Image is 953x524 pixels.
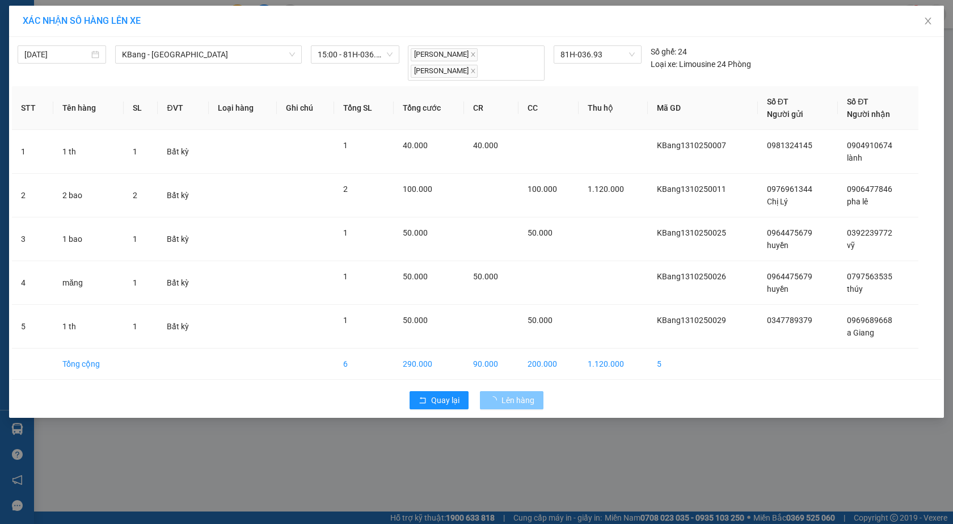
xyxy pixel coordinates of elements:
[847,97,868,106] span: Số ĐT
[528,185,557,194] span: 100.000
[10,23,100,39] div: 0347789379
[12,305,53,349] td: 5
[847,272,892,281] span: 0797563535
[473,272,498,281] span: 50.000
[334,349,394,380] td: 6
[108,10,200,23] div: Bình Thạnh
[158,305,209,349] td: Bất kỳ
[403,185,432,194] span: 100.000
[657,272,726,281] span: KBang1310250026
[343,141,348,150] span: 1
[124,86,158,130] th: SL
[12,130,53,174] td: 1
[657,185,726,194] span: KBang1310250011
[12,217,53,261] td: 3
[343,272,348,281] span: 1
[12,261,53,305] td: 4
[394,349,465,380] td: 290.000
[847,110,890,119] span: Người nhận
[464,349,518,380] td: 90.000
[53,86,124,130] th: Tên hàng
[403,316,428,325] span: 50.000
[470,68,476,74] span: close
[108,11,136,23] span: Nhận:
[518,349,579,380] td: 200.000
[158,86,209,130] th: ĐVT
[419,396,427,405] span: rollback
[343,228,348,237] span: 1
[767,141,812,150] span: 0981324145
[912,6,944,37] button: Close
[579,86,647,130] th: Thu hộ
[847,141,892,150] span: 0904910674
[767,228,812,237] span: 0964475679
[133,191,137,200] span: 2
[343,185,348,194] span: 2
[651,58,677,70] span: Loại xe:
[411,48,478,61] span: [PERSON_NAME]
[464,86,518,130] th: CR
[53,305,124,349] td: 1 th
[133,322,137,331] span: 1
[53,174,124,217] td: 2 bao
[12,86,53,130] th: STT
[767,284,788,294] span: huyền
[411,65,478,78] span: [PERSON_NAME]
[767,97,788,106] span: Số ĐT
[657,228,726,237] span: KBang1310250025
[651,58,751,70] div: Limousine 24 Phòng
[657,316,726,325] span: KBang1310250029
[489,396,501,404] span: loading
[924,16,933,26] span: close
[767,110,803,119] span: Người gửi
[53,130,124,174] td: 1 th
[403,141,428,150] span: 40.000
[53,261,124,305] td: măng
[24,48,89,61] input: 13/10/2025
[528,316,553,325] span: 50.000
[23,15,141,26] span: XÁC NHẬN SỐ HÀNG LÊN XE
[343,316,348,325] span: 1
[767,185,812,194] span: 0976961344
[847,197,868,206] span: pha lê
[528,228,553,237] span: 50.000
[122,46,295,63] span: KBang - Sài Gòn
[847,241,855,250] span: vỹ
[12,174,53,217] td: 2
[289,51,296,58] span: down
[767,197,788,206] span: Chị Lý
[767,316,812,325] span: 0347789379
[108,23,200,37] div: a Giang
[579,349,647,380] td: 1.120.000
[133,147,137,156] span: 1
[480,391,543,409] button: Lên hàng
[431,394,459,406] span: Quay lại
[847,328,874,337] span: a Giang
[847,185,892,194] span: 0906477846
[107,60,201,76] div: 50.000
[648,349,758,380] td: 5
[651,45,687,58] div: 24
[318,46,393,63] span: 15:00 - 81H-036.93
[10,11,27,23] span: Gửi:
[10,10,100,23] div: KBang
[158,261,209,305] td: Bất kỳ
[767,241,788,250] span: huyền
[657,141,726,150] span: KBang1310250007
[158,130,209,174] td: Bất kỳ
[133,234,137,244] span: 1
[133,278,137,287] span: 1
[403,272,428,281] span: 50.000
[651,45,676,58] span: Số ghế:
[588,185,624,194] span: 1.120.000
[410,391,469,409] button: rollbackQuay lại
[473,141,498,150] span: 40.000
[518,86,579,130] th: CC
[277,86,334,130] th: Ghi chú
[107,62,123,74] span: CC :
[501,394,534,406] span: Lên hàng
[10,82,200,97] div: Tên hàng: 1 th ( : 1 )
[403,228,428,237] span: 50.000
[209,86,277,130] th: Loại hàng
[648,86,758,130] th: Mã GD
